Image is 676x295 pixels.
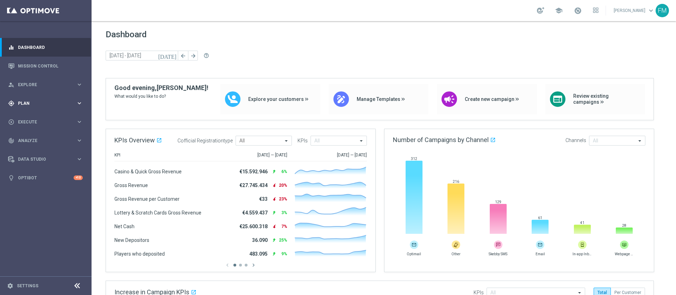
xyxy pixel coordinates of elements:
[8,156,83,162] button: Data Studio keyboard_arrow_right
[18,157,76,161] span: Data Studio
[8,82,76,88] div: Explore
[76,156,83,162] i: keyboard_arrow_right
[8,100,14,107] i: gps_fixed
[8,100,76,107] div: Plan
[76,118,83,125] i: keyboard_arrow_right
[76,137,83,144] i: keyboard_arrow_right
[8,101,83,106] button: gps_fixed Plan keyboard_arrow_right
[8,156,76,162] div: Data Studio
[8,38,83,57] div: Dashboard
[8,138,83,143] button: track_changes Analyze keyboard_arrow_right
[18,83,76,87] span: Explore
[647,7,655,14] span: keyboard_arrow_down
[8,45,83,50] button: equalizer Dashboard
[8,63,83,69] button: Mission Control
[17,284,38,288] a: Settings
[613,5,656,16] a: [PERSON_NAME]keyboard_arrow_down
[8,82,83,88] button: person_search Explore keyboard_arrow_right
[555,7,563,14] span: school
[74,175,83,180] div: +10
[7,283,13,289] i: settings
[8,57,83,75] div: Mission Control
[8,168,83,187] div: Optibot
[18,120,76,124] span: Execute
[18,57,83,75] a: Mission Control
[18,168,74,187] a: Optibot
[18,38,83,57] a: Dashboard
[8,137,76,144] div: Analyze
[8,119,14,125] i: play_circle_outline
[8,175,83,181] button: lightbulb Optibot +10
[656,4,669,17] div: FM
[8,119,83,125] button: play_circle_outline Execute keyboard_arrow_right
[8,137,14,144] i: track_changes
[18,139,76,143] span: Analyze
[18,101,76,105] span: Plan
[8,82,14,88] i: person_search
[76,100,83,107] i: keyboard_arrow_right
[8,119,76,125] div: Execute
[8,44,14,51] i: equalizer
[76,81,83,88] i: keyboard_arrow_right
[8,175,14,181] i: lightbulb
